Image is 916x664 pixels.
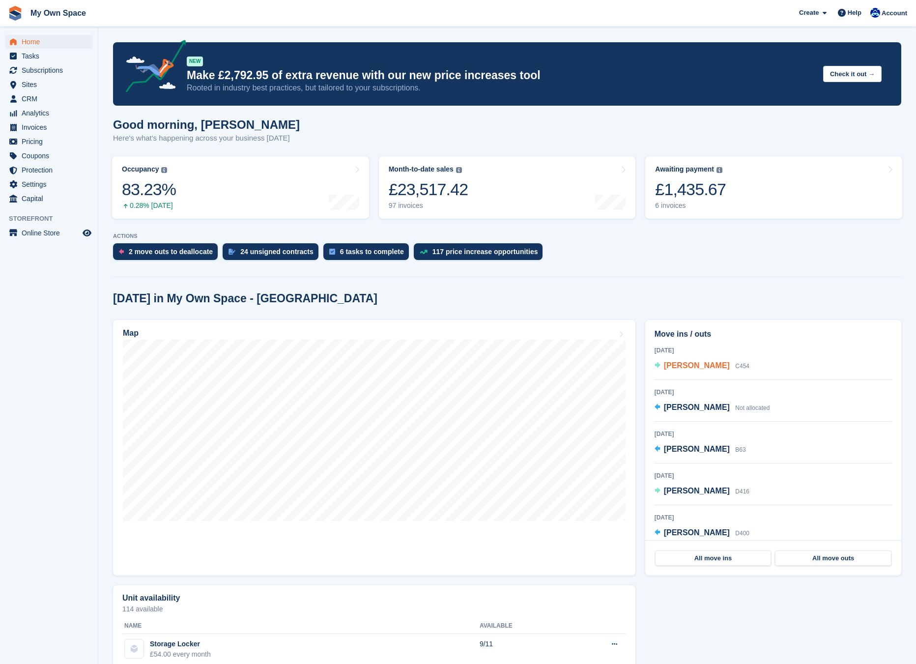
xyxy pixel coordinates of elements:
span: [PERSON_NAME] [664,403,730,411]
div: Month-to-date sales [389,165,454,173]
span: Home [22,35,81,49]
a: 2 move outs to deallocate [113,243,223,265]
span: Storefront [9,214,98,224]
span: D400 [735,530,749,537]
span: Analytics [22,106,81,120]
a: menu [5,226,93,240]
a: Preview store [81,227,93,239]
span: Account [882,8,907,18]
div: [DATE] [655,430,892,438]
span: C454 [735,363,749,370]
img: price_increase_opportunities-93ffe204e8149a01c8c9dc8f82e8f89637d9d84a8eef4429ea346261dce0b2c0.svg [420,250,428,254]
p: 114 available [122,606,626,612]
span: Invoices [22,120,81,134]
img: move_outs_to_deallocate_icon-f764333ba52eb49d3ac5e1228854f67142a1ed5810a6f6cc68b1a99e826820c5.svg [119,249,124,255]
a: menu [5,149,93,163]
div: 0.28% [DATE] [122,202,176,210]
a: menu [5,63,93,77]
a: [PERSON_NAME] D416 [655,485,749,498]
div: [DATE] [655,471,892,480]
a: menu [5,192,93,205]
h2: Unit availability [122,594,180,603]
img: price-adjustments-announcement-icon-8257ccfd72463d97f412b2fc003d46551f7dbcb40ab6d574587a9cd5c0d94... [117,40,186,96]
div: £54.00 every month [150,649,211,660]
p: Rooted in industry best practices, but tailored to your subscriptions. [187,83,815,93]
span: [PERSON_NAME] [664,528,730,537]
a: [PERSON_NAME] D400 [655,527,749,540]
a: menu [5,92,93,106]
h1: Good morning, [PERSON_NAME] [113,118,300,131]
a: All move outs [775,550,891,566]
span: Sites [22,78,81,91]
a: Map [113,320,635,576]
div: Awaiting payment [655,165,714,173]
a: My Own Space [27,5,90,21]
a: 24 unsigned contracts [223,243,323,265]
a: Occupancy 83.23% 0.28% [DATE] [112,156,369,219]
img: stora-icon-8386f47178a22dfd0bd8f6a31ec36ba5ce8667c1dd55bd0f319d3a0aa187defe.svg [8,6,23,21]
div: 6 tasks to complete [340,248,404,256]
span: Subscriptions [22,63,81,77]
img: icon-info-grey-7440780725fd019a000dd9b08b2336e03edf1995a4989e88bcd33f0948082b44.svg [456,167,462,173]
img: blank-unit-type-icon-ffbac7b88ba66c5e286b0e438baccc4b9c83835d4c34f86887a83fc20ec27e7b.svg [125,639,143,658]
span: D416 [735,488,749,495]
a: menu [5,106,93,120]
div: Occupancy [122,165,159,173]
div: [DATE] [655,388,892,397]
th: Name [122,618,480,634]
a: Month-to-date sales £23,517.42 97 invoices [379,156,636,219]
span: [PERSON_NAME] [664,445,730,453]
span: Capital [22,192,81,205]
div: 2 move outs to deallocate [129,248,213,256]
div: Storage Locker [150,639,211,649]
div: 117 price increase opportunities [432,248,538,256]
a: All move ins [655,550,772,566]
div: 24 unsigned contracts [240,248,314,256]
div: 6 invoices [655,202,726,210]
div: 97 invoices [389,202,468,210]
div: [DATE] [655,513,892,522]
a: menu [5,135,93,148]
span: Not allocated [735,404,770,411]
span: [PERSON_NAME] [664,487,730,495]
span: Protection [22,163,81,177]
span: B63 [735,446,745,453]
a: menu [5,49,93,63]
span: Settings [22,177,81,191]
h2: [DATE] in My Own Space - [GEOGRAPHIC_DATA] [113,292,377,305]
div: NEW [187,57,203,66]
h2: Map [123,329,139,338]
img: icon-info-grey-7440780725fd019a000dd9b08b2336e03edf1995a4989e88bcd33f0948082b44.svg [716,167,722,173]
img: contract_signature_icon-13c848040528278c33f63329250d36e43548de30e8caae1d1a13099fd9432cc5.svg [229,249,235,255]
div: £1,435.67 [655,179,726,200]
span: Pricing [22,135,81,148]
span: Tasks [22,49,81,63]
a: menu [5,120,93,134]
p: Make £2,792.95 of extra revenue with our new price increases tool [187,68,815,83]
a: menu [5,35,93,49]
h2: Move ins / outs [655,328,892,340]
div: [DATE] [655,346,892,355]
a: [PERSON_NAME] Not allocated [655,402,770,414]
img: Millie Webb [870,8,880,18]
a: menu [5,163,93,177]
div: £23,517.42 [389,179,468,200]
a: Awaiting payment £1,435.67 6 invoices [645,156,902,219]
th: Available [480,618,570,634]
img: task-75834270c22a3079a89374b754ae025e5fb1db73e45f91037f5363f120a921f8.svg [329,249,335,255]
span: Coupons [22,149,81,163]
button: Check it out → [823,66,882,82]
img: icon-info-grey-7440780725fd019a000dd9b08b2336e03edf1995a4989e88bcd33f0948082b44.svg [161,167,167,173]
span: [PERSON_NAME] [664,361,730,370]
p: ACTIONS [113,233,901,239]
div: 83.23% [122,179,176,200]
a: 117 price increase opportunities [414,243,548,265]
a: 6 tasks to complete [323,243,414,265]
span: Help [848,8,861,18]
a: menu [5,177,93,191]
a: [PERSON_NAME] C454 [655,360,749,373]
a: [PERSON_NAME] B63 [655,443,746,456]
p: Here's what's happening across your business [DATE] [113,133,300,144]
span: CRM [22,92,81,106]
span: Online Store [22,226,81,240]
